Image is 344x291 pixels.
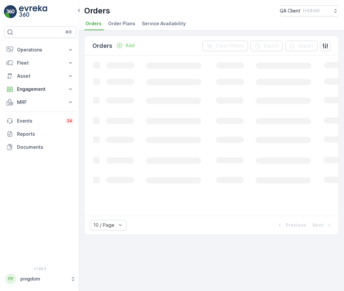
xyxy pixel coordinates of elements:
[4,69,76,83] button: Asset
[216,43,244,49] p: Clear Filters
[4,127,76,141] a: Reports
[202,41,248,51] button: Clear Filters
[65,29,72,35] p: ⌘B
[280,5,339,16] button: QA Client(+03:00)
[84,6,110,16] p: Orders
[4,141,76,154] a: Documents
[276,221,307,229] button: Previous
[4,5,17,18] img: logo
[4,43,76,56] button: Operations
[114,42,137,49] button: Add
[67,118,72,124] p: 34
[303,8,320,13] p: ( +03:00 )
[17,144,74,150] p: Documents
[4,83,76,96] button: Engagement
[4,56,76,69] button: Fleet
[17,60,63,66] p: Fleet
[17,131,74,137] p: Reports
[312,221,333,229] button: Next
[17,73,63,79] p: Asset
[6,274,16,284] div: PP
[280,8,300,14] p: QA Client
[17,118,62,124] p: Events
[298,43,314,49] p: Import
[142,20,186,27] span: Service Availability
[313,222,323,228] p: Next
[17,47,63,53] p: Operations
[19,5,47,18] img: logo_light-DOdMpM7g.png
[264,43,279,49] p: Export
[108,20,135,27] span: Order Plans
[125,42,135,49] p: Add
[286,222,306,228] p: Previous
[20,276,67,282] p: pingdom
[4,267,76,271] span: v 1.49.3
[92,41,112,50] p: Orders
[4,96,76,109] button: MRF
[86,20,102,27] span: Orders
[17,99,63,106] p: MRF
[4,272,76,286] button: PPpingdom
[285,41,317,51] button: Import
[17,86,63,92] p: Engagement
[251,41,283,51] button: Export
[4,114,76,127] a: Events34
